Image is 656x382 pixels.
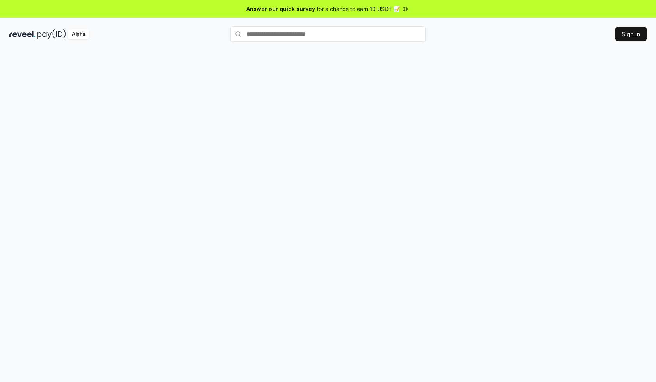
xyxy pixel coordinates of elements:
[68,29,89,39] div: Alpha
[317,5,400,13] span: for a chance to earn 10 USDT 📝
[615,27,647,41] button: Sign In
[246,5,315,13] span: Answer our quick survey
[37,29,66,39] img: pay_id
[9,29,36,39] img: reveel_dark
